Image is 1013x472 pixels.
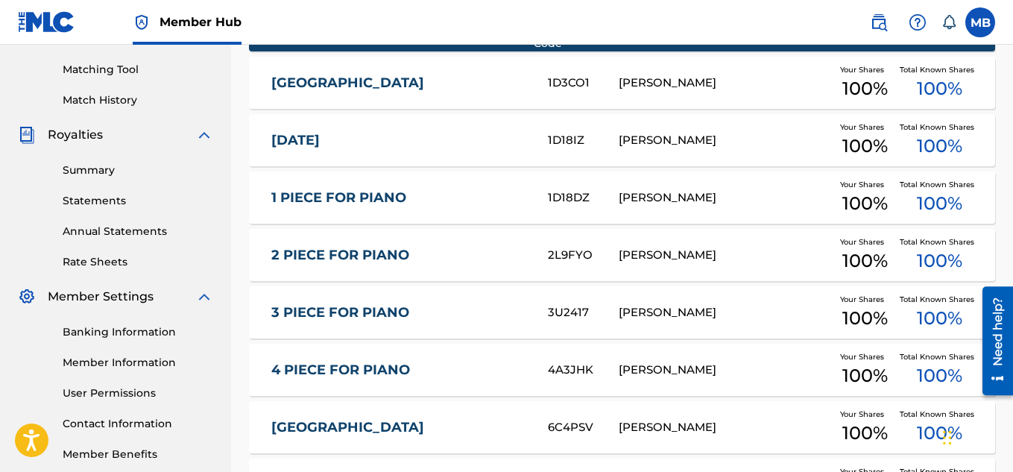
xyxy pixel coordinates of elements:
[840,179,890,190] span: Your Shares
[63,163,213,178] a: Summary
[941,15,956,30] div: Notifications
[133,13,151,31] img: Top Rightsholder
[840,122,890,133] span: Your Shares
[842,190,888,217] span: 100 %
[917,190,962,217] span: 100 %
[271,247,528,264] a: 2 PIECE FOR PIANO
[63,62,213,78] a: Matching Tool
[917,420,962,447] span: 100 %
[840,409,890,420] span: Your Shares
[870,13,888,31] img: search
[864,7,894,37] a: Public Search
[619,304,831,321] div: [PERSON_NAME]
[909,13,927,31] img: help
[842,420,888,447] span: 100 %
[842,75,888,102] span: 100 %
[917,248,962,274] span: 100 %
[619,132,831,149] div: [PERSON_NAME]
[548,247,619,264] div: 2L9FYO
[619,75,831,92] div: [PERSON_NAME]
[195,126,213,144] img: expand
[842,305,888,332] span: 100 %
[900,236,980,248] span: Total Known Shares
[619,189,831,207] div: [PERSON_NAME]
[548,75,619,92] div: 1D3CO1
[840,64,890,75] span: Your Shares
[160,13,242,31] span: Member Hub
[971,281,1013,401] iframe: Resource Center
[917,305,962,332] span: 100 %
[917,362,962,389] span: 100 %
[619,362,831,379] div: [PERSON_NAME]
[63,447,213,462] a: Member Benefits
[548,189,619,207] div: 1D18DZ
[271,304,528,321] a: 3 PIECE FOR PIANO
[271,132,528,149] a: [DATE]
[903,7,932,37] div: Help
[63,224,213,239] a: Annual Statements
[842,362,888,389] span: 100 %
[63,254,213,270] a: Rate Sheets
[271,362,528,379] a: 4 PIECE FOR PIANO
[840,294,890,305] span: Your Shares
[548,362,619,379] div: 4A3JHK
[900,409,980,420] span: Total Known Shares
[271,75,528,92] a: [GEOGRAPHIC_DATA]
[548,419,619,436] div: 6C4PSV
[195,288,213,306] img: expand
[63,416,213,432] a: Contact Information
[842,248,888,274] span: 100 %
[840,351,890,362] span: Your Shares
[938,400,1013,472] iframe: Chat Widget
[271,419,528,436] a: [GEOGRAPHIC_DATA]
[18,11,75,33] img: MLC Logo
[63,324,213,340] a: Banking Information
[63,355,213,371] a: Member Information
[63,193,213,209] a: Statements
[842,133,888,160] span: 100 %
[943,415,952,460] div: Przeciągnij
[900,351,980,362] span: Total Known Shares
[900,179,980,190] span: Total Known Shares
[619,247,831,264] div: [PERSON_NAME]
[917,133,962,160] span: 100 %
[619,419,831,436] div: [PERSON_NAME]
[63,386,213,401] a: User Permissions
[63,92,213,108] a: Match History
[271,189,528,207] a: 1 PIECE FOR PIANO
[48,288,154,306] span: Member Settings
[48,126,103,144] span: Royalties
[548,132,619,149] div: 1D18IZ
[900,122,980,133] span: Total Known Shares
[917,75,962,102] span: 100 %
[18,288,36,306] img: Member Settings
[900,64,980,75] span: Total Known Shares
[965,7,995,37] div: User Menu
[938,400,1013,472] div: Widżet czatu
[18,126,36,144] img: Royalties
[548,304,619,321] div: 3U2417
[900,294,980,305] span: Total Known Shares
[840,236,890,248] span: Your Shares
